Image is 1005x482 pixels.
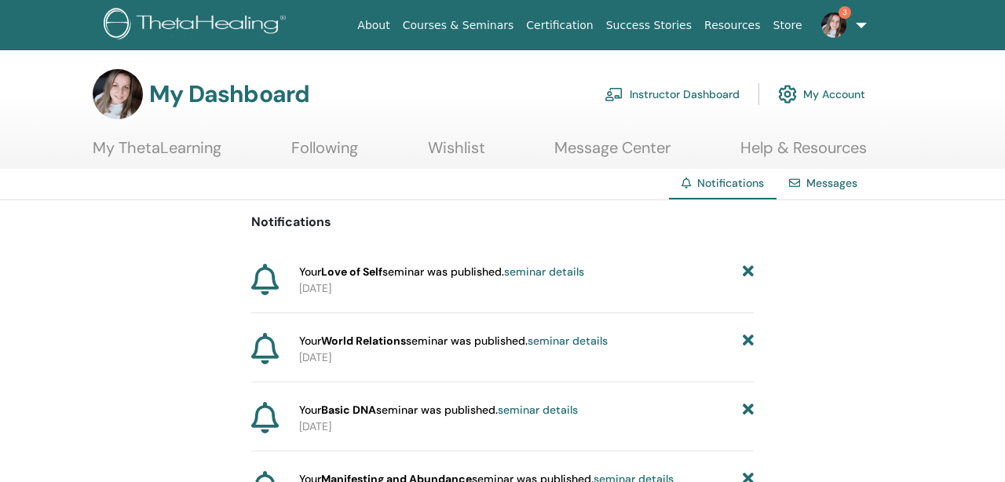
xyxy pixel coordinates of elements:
a: My ThetaLearning [93,138,221,169]
a: Help & Resources [740,138,867,169]
a: Wishlist [428,138,485,169]
a: seminar details [528,334,608,348]
p: [DATE] [299,418,754,435]
a: Instructor Dashboard [605,77,740,111]
img: default.jpg [821,13,846,38]
a: Following [291,138,358,169]
a: My Account [778,77,865,111]
p: [DATE] [299,349,754,366]
strong: Love of Self [321,265,382,279]
a: Resources [698,11,767,40]
img: chalkboard-teacher.svg [605,87,623,101]
a: Store [767,11,809,40]
span: Your seminar was published. [299,264,584,280]
a: seminar details [498,403,578,417]
a: Message Center [554,138,671,169]
img: default.jpg [93,69,143,119]
h3: My Dashboard [149,80,309,108]
img: logo.png [104,8,291,43]
span: Your seminar was published. [299,333,608,349]
a: seminar details [504,265,584,279]
span: Notifications [697,176,764,190]
span: Your seminar was published. [299,402,578,418]
a: Success Stories [600,11,698,40]
a: Messages [806,176,857,190]
p: [DATE] [299,280,754,297]
a: Courses & Seminars [397,11,521,40]
p: Notifications [251,213,754,232]
a: About [351,11,396,40]
strong: Basic DNA [321,403,376,417]
span: 3 [839,6,851,19]
strong: World Relations [321,334,406,348]
img: cog.svg [778,81,797,108]
a: Certification [520,11,599,40]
